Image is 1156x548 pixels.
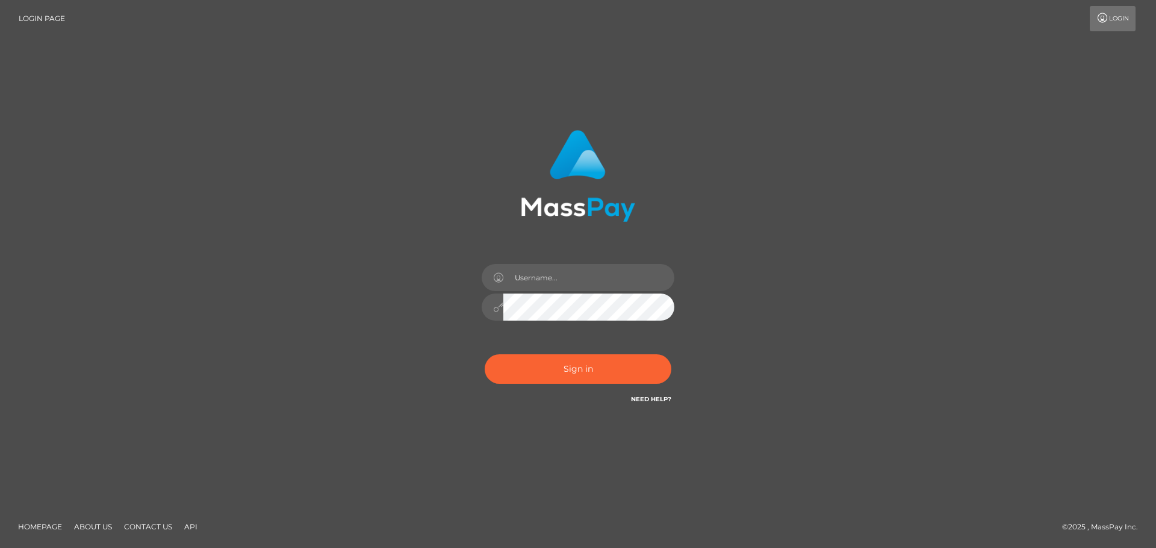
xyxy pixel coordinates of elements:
a: API [179,517,202,536]
a: Need Help? [631,395,671,403]
a: About Us [69,517,117,536]
a: Login [1090,6,1136,31]
input: Username... [503,264,674,291]
a: Homepage [13,517,67,536]
div: © 2025 , MassPay Inc. [1062,520,1147,534]
img: MassPay Login [521,130,635,222]
button: Sign in [485,354,671,384]
a: Contact Us [119,517,177,536]
a: Login Page [19,6,65,31]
